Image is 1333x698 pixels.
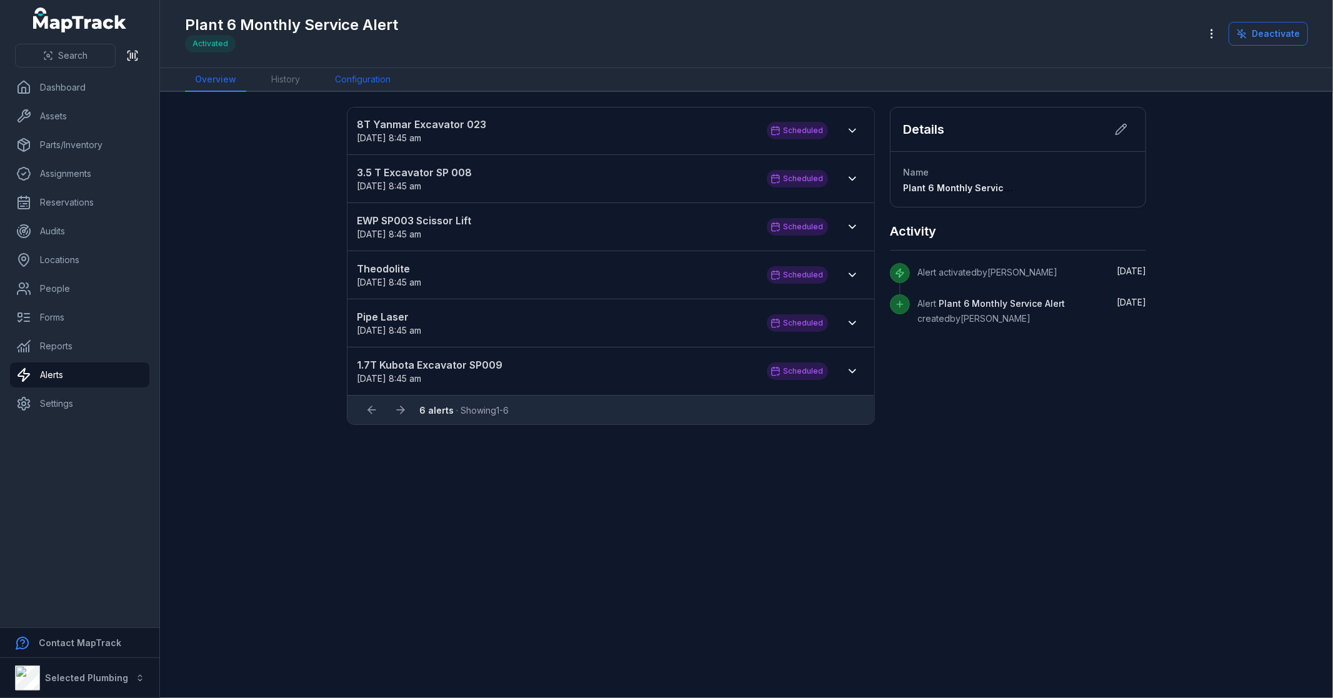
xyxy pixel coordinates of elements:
[767,266,828,284] div: Scheduled
[185,15,398,35] h1: Plant 6 Monthly Service Alert
[357,117,754,132] strong: 8T Yanmar Excavator 023
[58,49,87,62] span: Search
[357,229,422,239] time: 3/18/2026, 8:45:00 AM
[767,362,828,380] div: Scheduled
[325,68,401,92] a: Configuration
[45,672,128,683] strong: Selected Plumbing
[357,277,422,287] time: 3/18/2026, 8:45:00 AM
[357,181,422,191] span: [DATE] 8:45 am
[357,373,422,384] span: [DATE] 8:45 am
[1117,266,1146,276] time: 9/18/2025, 8:41:02 AM
[1229,22,1308,46] button: Deactivate
[767,170,828,187] div: Scheduled
[420,405,454,416] strong: 6 alerts
[357,213,754,228] strong: EWP SP003 Scissor Lift
[357,261,754,276] strong: Theodolite
[1117,297,1146,307] span: [DATE]
[261,68,310,92] a: History
[357,309,754,324] strong: Pipe Laser
[357,357,754,372] strong: 1.7T Kubota Excavator SP009
[890,222,936,240] h2: Activity
[1117,297,1146,307] time: 9/18/2025, 8:35:56 AM
[357,213,754,241] a: EWP SP003 Scissor Lift[DATE] 8:45 am
[903,167,929,177] span: Name
[767,314,828,332] div: Scheduled
[357,229,422,239] span: [DATE] 8:45 am
[357,325,422,336] time: 3/18/2026, 8:45:00 AM
[185,68,246,92] a: Overview
[10,334,149,359] a: Reports
[903,121,944,138] h2: Details
[10,190,149,215] a: Reservations
[10,305,149,330] a: Forms
[767,218,828,236] div: Scheduled
[357,373,422,384] time: 3/18/2026, 8:45:00 AM
[917,298,1065,324] span: Alert created by [PERSON_NAME]
[917,267,1057,277] span: Alert activated by [PERSON_NAME]
[15,44,116,67] button: Search
[185,35,236,52] div: Activated
[420,405,509,416] span: · Showing 1 - 6
[939,298,1065,309] span: Plant 6 Monthly Service Alert
[357,357,754,385] a: 1.7T Kubota Excavator SP009[DATE] 8:45 am
[10,75,149,100] a: Dashboard
[10,104,149,129] a: Assets
[357,132,422,143] span: [DATE] 8:45 am
[357,117,754,144] a: 8T Yanmar Excavator 023[DATE] 8:45 am
[10,362,149,387] a: Alerts
[10,161,149,186] a: Assignments
[357,261,754,289] a: Theodolite[DATE] 8:45 am
[10,132,149,157] a: Parts/Inventory
[357,181,422,191] time: 3/18/2026, 8:45:00 AM
[39,637,121,648] strong: Contact MapTrack
[357,165,754,192] a: 3.5 T Excavator SP 008[DATE] 8:45 am
[767,122,828,139] div: Scheduled
[357,132,422,143] time: 3/18/2026, 8:45:00 AM
[33,7,127,32] a: MapTrack
[903,182,1032,193] span: Plant 6 Monthly Service Alert
[10,219,149,244] a: Audits
[10,276,149,301] a: People
[10,391,149,416] a: Settings
[1117,266,1146,276] span: [DATE]
[357,325,422,336] span: [DATE] 8:45 am
[357,309,754,337] a: Pipe Laser[DATE] 8:45 am
[10,247,149,272] a: Locations
[357,277,422,287] span: [DATE] 8:45 am
[357,165,754,180] strong: 3.5 T Excavator SP 008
